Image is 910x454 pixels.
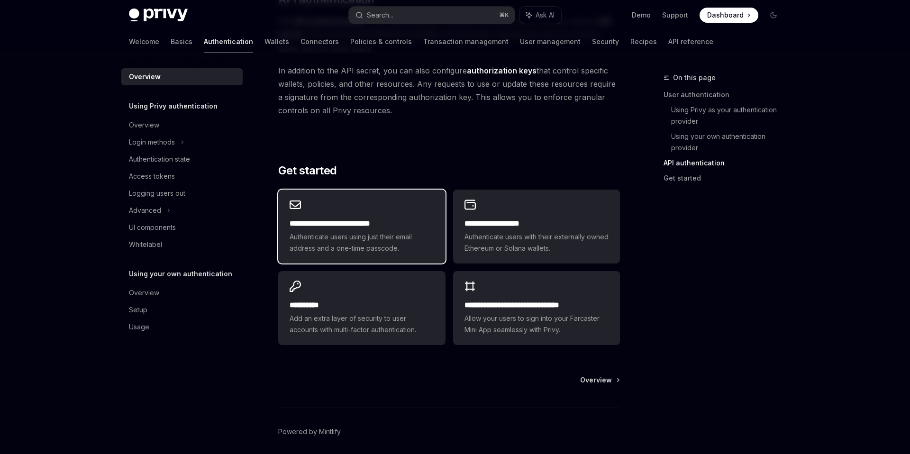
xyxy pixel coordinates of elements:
div: Overview [129,119,159,131]
a: Support [662,10,688,20]
img: dark logo [129,9,188,22]
a: Dashboard [700,8,758,23]
button: Search...⌘K [349,7,515,24]
a: Demo [632,10,651,20]
span: Ask AI [536,10,555,20]
span: Authenticate users with their externally owned Ethereum or Solana wallets. [464,231,609,254]
a: API authentication [664,155,789,171]
a: Logging users out [121,185,243,202]
a: Powered by Mintlify [278,427,341,436]
a: Overview [580,375,619,385]
div: Usage [129,321,149,333]
div: Authentication state [129,154,190,165]
div: UI components [129,222,176,233]
div: Setup [129,304,147,316]
div: Advanced [129,205,161,216]
a: Policies & controls [350,30,412,53]
div: Search... [367,9,393,21]
a: Get started [664,171,789,186]
h5: Using your own authentication [129,268,232,280]
a: Overview [121,284,243,301]
a: **** *****Add an extra layer of security to user accounts with multi-factor authentication. [278,271,445,345]
a: Authentication [204,30,253,53]
a: Authentication state [121,151,243,168]
span: Authenticate users using just their email address and a one-time passcode. [290,231,434,254]
h5: Using Privy authentication [129,100,218,112]
span: ⌘ K [499,11,509,19]
a: Security [592,30,619,53]
a: Wallets [264,30,289,53]
a: Using Privy as your authentication provider [671,102,789,129]
div: Overview [129,71,161,82]
a: Setup [121,301,243,318]
a: Usage [121,318,243,336]
a: UI components [121,219,243,236]
div: Login methods [129,136,175,148]
button: Ask AI [519,7,561,24]
strong: authorization keys [467,66,537,75]
a: Whitelabel [121,236,243,253]
a: Welcome [129,30,159,53]
a: User authentication [664,87,789,102]
div: Whitelabel [129,239,162,250]
a: Access tokens [121,168,243,185]
a: Using your own authentication provider [671,129,789,155]
span: On this page [673,72,716,83]
span: In addition to the API secret, you can also configure that control specific wallets, policies, an... [278,64,620,117]
span: Dashboard [707,10,744,20]
a: Recipes [630,30,657,53]
span: Add an extra layer of security to user accounts with multi-factor authentication. [290,313,434,336]
button: Toggle dark mode [766,8,781,23]
a: Basics [171,30,192,53]
div: Overview [129,287,159,299]
a: User management [520,30,581,53]
a: Transaction management [423,30,509,53]
a: API reference [668,30,713,53]
a: Overview [121,68,243,85]
a: Connectors [300,30,339,53]
span: Allow your users to sign into your Farcaster Mini App seamlessly with Privy. [464,313,609,336]
a: **** **** **** ****Authenticate users with their externally owned Ethereum or Solana wallets. [453,190,620,263]
a: Overview [121,117,243,134]
div: Access tokens [129,171,175,182]
div: Logging users out [129,188,185,199]
span: Overview [580,375,612,385]
span: Get started [278,163,337,178]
